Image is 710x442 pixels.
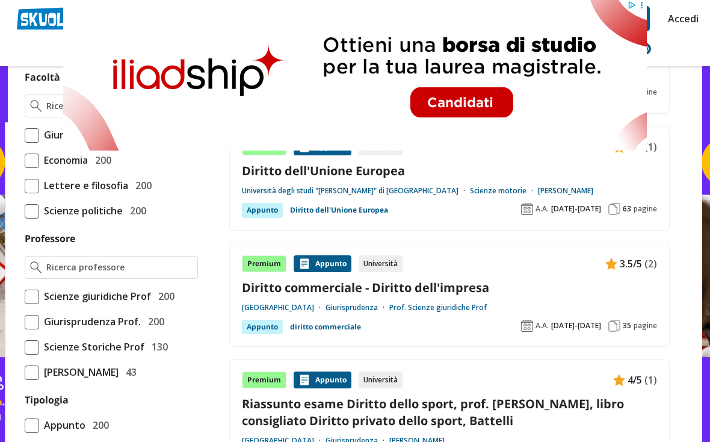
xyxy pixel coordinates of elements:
span: 63 [623,204,631,214]
img: Anno accademico [521,203,533,215]
span: A.A. [536,204,549,214]
span: Economia [39,152,88,168]
img: Appunti contenuto [613,374,625,386]
input: Ricerca professore [46,261,193,273]
img: Pagine [608,203,620,215]
span: Lettere e filosofia [39,178,128,193]
a: Riassunto esame Diritto dello sport, prof. [PERSON_NAME], libro consigliato Diritto privato dello... [242,396,657,428]
span: (2) [644,256,657,272]
span: [PERSON_NAME] [39,364,119,380]
span: Scienze giuridiche Prof [39,288,151,304]
img: Appunti contenuto [298,374,310,386]
span: 43 [121,364,137,380]
div: Premium [242,255,286,272]
img: Appunti contenuto [605,258,617,270]
span: Giurisprudenza [39,127,116,143]
img: Ricerca professore [30,261,42,273]
input: Ricerca facoltà [46,100,193,112]
img: Ricerca facoltà [30,100,42,112]
label: Facoltà [25,70,60,84]
a: Diritto commerciale - Diritto dell'impresa [242,279,657,296]
a: Giurisprudenza [326,303,389,313]
span: 200 [90,152,111,168]
span: 3.5/5 [620,256,642,272]
span: 200 [143,314,164,329]
a: Scienze motorie [470,186,538,196]
a: [GEOGRAPHIC_DATA] [242,303,326,313]
a: Prof. Scienze giuridiche Prof [389,303,487,313]
span: 4/5 [628,372,642,388]
a: Diritto dell'Unione Europea [290,203,388,217]
a: Diritto dell'Unione Europea [242,163,657,179]
img: Pagine [608,320,620,332]
span: (1) [644,139,657,155]
div: Premium [242,372,286,388]
div: Appunto [294,255,351,272]
span: pagine [634,204,657,214]
span: Scienze politiche [39,203,123,219]
div: Appunto [294,372,351,388]
span: 200 [131,178,152,193]
label: Professore [25,232,75,245]
span: [DATE]-[DATE] [551,204,601,214]
span: 200 [153,288,174,304]
span: 130 [147,339,168,355]
a: [PERSON_NAME] [538,186,593,196]
span: pagine [634,321,657,331]
span: Scienze Storiche Prof [39,339,144,355]
span: Giurisprudenza Prof. [39,314,141,329]
div: Università [359,255,403,272]
span: 35 [623,321,631,331]
img: Appunti contenuto [298,258,310,270]
div: Appunto [242,203,283,217]
a: diritto commerciale [290,320,361,334]
span: 200 [125,203,146,219]
a: Accedi [668,6,693,31]
label: Tipologia [25,393,69,406]
div: Università [359,372,403,388]
span: Appunto [39,417,85,433]
span: 200 [88,417,109,433]
div: Appunto [242,320,283,334]
img: Anno accademico [521,320,533,332]
span: (1) [644,372,657,388]
span: A.A. [536,321,549,331]
a: Università degli studi "[PERSON_NAME]" di [GEOGRAPHIC_DATA] [242,186,470,196]
span: [DATE]-[DATE] [551,321,601,331]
